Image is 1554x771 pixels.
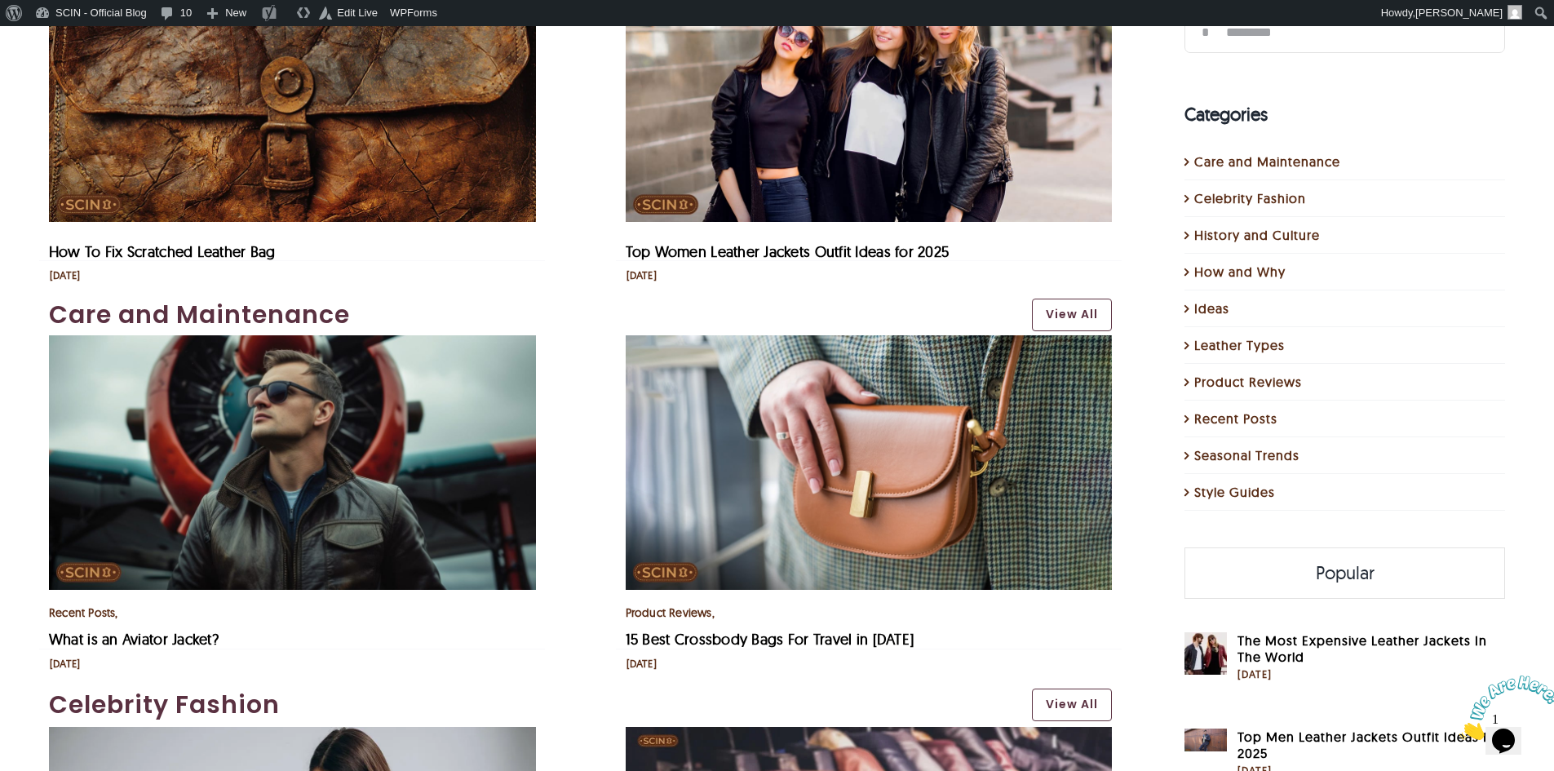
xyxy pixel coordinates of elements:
a: Recent Posts [1194,410,1497,429]
a: Top Men Leather Jackets Outfit Ideas for 2025 [1184,731,1227,747]
div: [DATE] [1237,667,1505,684]
img: 15-best-crossbody-bags-for-travel-blog-featured-image [626,335,1113,590]
a: Ideas [1194,299,1497,319]
input: Search [1184,12,1225,53]
a: The Most Expensive Leather Jackets In The World [1237,633,1505,666]
a: Style Guides [1194,483,1497,503]
a: Recent Posts [49,605,116,620]
img: What is an Aviator Jacket? [49,335,536,590]
a: View All [1032,689,1112,721]
img: Explore top leather jacket outfit men [1184,729,1227,751]
span: [PERSON_NAME] [1415,7,1503,19]
span: 1 [7,7,13,20]
a: Popular [1185,549,1504,599]
a: Celebrity Fashion [1194,189,1497,209]
a: 15 Best Crossbody Bags For Travel in [DATE] [626,630,914,649]
a: Top Women Leather Jackets Outfit Ideas for 2025 [626,242,950,261]
a: How to Style a Trench Coat? Trench Coat Outfit Ideas [49,729,536,745]
h4: Categories [1184,101,1505,128]
a: Celebrity Fashion [49,686,1016,723]
a: Care and Maintenance [49,300,1016,330]
a: Top Men Leather Jackets Outfit Ideas for 2025 [1237,729,1505,762]
a: What is an Aviator Jacket? [49,337,536,353]
a: Product Reviews [1194,373,1497,392]
div: [DATE] [50,269,80,282]
img: Chat attention grabber [7,7,108,71]
a: History and Culture [1194,226,1497,246]
a: Leather Types [1194,336,1497,356]
a: What is an Aviator Jacket? [49,630,219,649]
div: [DATE] [626,269,657,282]
a: Seasonal Trends [1194,446,1497,466]
iframe: chat widget [1453,669,1554,747]
a: View All [1032,299,1112,331]
input: Search... [1184,12,1505,53]
a: How and Why [1194,263,1497,282]
img: the most expensive leather jackets in the world [1184,633,1227,676]
a: 15 Best Crossbody Bags For Travel in 2025 [626,337,1113,353]
div: [DATE] [626,658,657,671]
div: [DATE] [50,658,80,671]
div: , [49,603,536,623]
a: How To Fix Scratched Leather Bag [49,242,276,261]
div: , [626,603,1113,623]
a: Top 10 Leather Jackets Men Should Keep in Their Wardrobe [626,729,1113,745]
a: Care and Maintenance [1194,153,1497,172]
a: Product Reviews [626,605,712,620]
a: The Most Expensive Leather Jackets In The World [1184,635,1227,651]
